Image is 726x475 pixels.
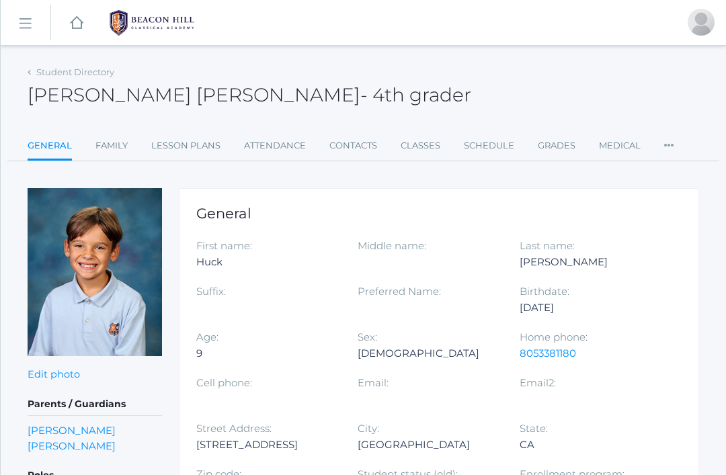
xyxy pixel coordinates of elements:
[520,331,588,343] label: Home phone:
[358,285,441,298] label: Preferred Name:
[360,83,471,106] span: - 4th grader
[28,393,162,416] h5: Parents / Guardians
[196,254,337,270] div: Huck
[196,345,337,361] div: 9
[520,422,548,435] label: State:
[28,438,116,454] a: [PERSON_NAME]
[520,347,576,359] a: 8053381180
[520,376,556,389] label: Email2:
[196,285,226,298] label: Suffix:
[28,188,162,356] img: Huck Thompson
[688,9,715,36] div: Mckenzie Thompson
[358,331,377,343] label: Sex:
[28,85,471,105] h2: [PERSON_NAME] [PERSON_NAME]
[196,422,272,435] label: Street Address:
[358,345,499,361] div: [DEMOGRAPHIC_DATA]
[401,132,440,159] a: Classes
[520,285,569,298] label: Birthdate:
[520,239,575,252] label: Last name:
[196,239,252,252] label: First name:
[102,6,202,40] img: BHCALogos-05-308ed15e86a5a0abce9b8dd61676a3503ac9727e845dece92d48e8588c001991.png
[244,132,306,159] a: Attendance
[358,239,426,252] label: Middle name:
[196,437,337,453] div: [STREET_ADDRESS]
[196,331,218,343] label: Age:
[196,376,252,389] label: Cell phone:
[151,132,220,159] a: Lesson Plans
[28,132,72,161] a: General
[196,206,682,221] h1: General
[358,437,499,453] div: [GEOGRAPHIC_DATA]
[520,254,661,270] div: [PERSON_NAME]
[36,67,114,77] a: Student Directory
[599,132,641,159] a: Medical
[95,132,128,159] a: Family
[329,132,377,159] a: Contacts
[520,437,661,453] div: CA
[358,376,389,389] label: Email:
[28,423,116,438] a: [PERSON_NAME]
[358,422,379,435] label: City:
[28,368,80,380] a: Edit photo
[464,132,514,159] a: Schedule
[538,132,575,159] a: Grades
[520,300,661,316] div: [DATE]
